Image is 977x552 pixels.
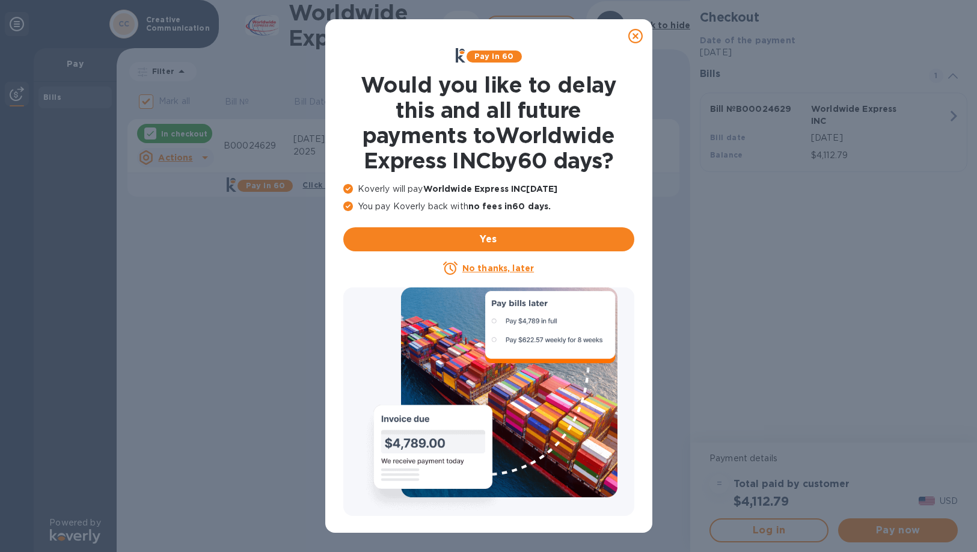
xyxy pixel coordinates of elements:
b: no fees in 60 days . [468,201,551,211]
p: Koverly will pay [343,183,634,195]
b: Pay in 60 [474,52,513,61]
u: No thanks, later [462,263,534,273]
button: Yes [343,227,634,251]
h1: Would you like to delay this and all future payments to Worldwide Express INC by 60 days ? [343,72,634,173]
span: Yes [353,232,625,247]
p: You pay Koverly back with [343,200,634,213]
b: Worldwide Express INC [DATE] [423,184,558,194]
